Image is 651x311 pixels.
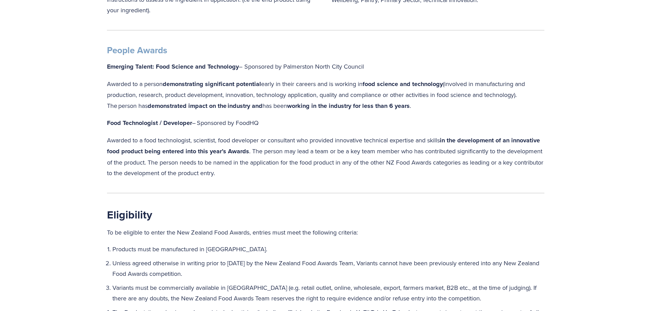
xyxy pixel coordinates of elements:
[287,101,410,110] strong: working in the industry for less than 6 years
[107,118,192,127] strong: Food Technologist / Developer
[163,80,261,88] strong: demonstrating significant potential
[107,62,239,71] strong: Emerging Talent: Food Science and Technology
[107,44,167,57] strong: People Awards
[112,282,544,304] p: Variants must be commercially available in [GEOGRAPHIC_DATA] (e.g. retail outlet, online, wholesa...
[107,135,544,179] p: Awarded to a food technologist, scientist, food developer or consultant who provided innovative t...
[107,61,544,72] p: – Sponsored by Palmerston North City Council
[107,117,544,129] p: – Sponsored by FoodHQ
[107,227,544,238] p: To be eligible to enter the New Zealand Food Awards, entries must meet the following criteria:
[107,79,544,112] p: Awarded to a person early in their careers and is working in (involved in manufacturing and produ...
[363,80,443,88] strong: food science and technology
[107,207,152,223] strong: Eligibility
[112,244,544,255] p: Products must be manufactured in [GEOGRAPHIC_DATA].
[112,258,544,279] p: Unless agreed otherwise in writing prior to [DATE] by the New Zealand Food Awards Team, Variants ...
[148,101,262,110] strong: demonstrated impact on the industry and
